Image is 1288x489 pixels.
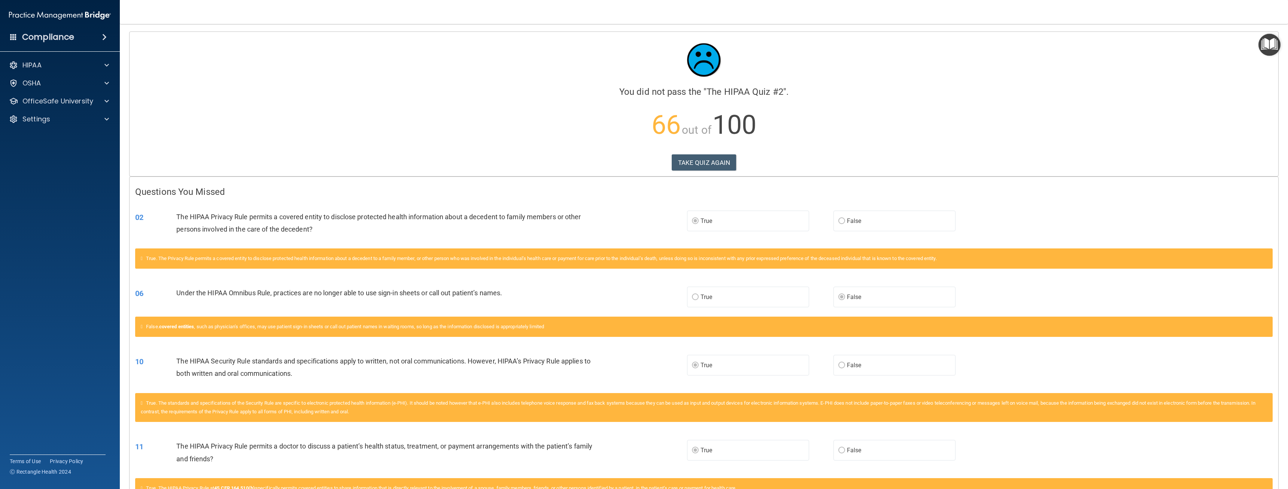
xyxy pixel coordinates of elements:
span: 66 [651,109,681,140]
span: The HIPAA Privacy Rule permits a covered entity to disclose protected health information about a ... [176,213,581,233]
span: True [701,293,712,301]
input: False [838,295,845,300]
a: HIPAA [9,61,109,70]
span: False [847,293,862,301]
p: Settings [22,115,50,124]
input: True [692,295,699,300]
span: The HIPAA Quiz #2 [707,87,783,97]
input: False [838,448,845,453]
a: Terms of Use [10,458,41,465]
p: HIPAA [22,61,42,70]
a: Settings [9,115,109,124]
a: OSHA [9,79,109,88]
span: 10 [135,357,143,366]
span: False [847,217,862,224]
input: False [838,218,845,224]
span: True [701,447,712,454]
span: False [847,447,862,454]
a: covered entities [159,324,194,329]
input: True [692,448,699,453]
span: 02 [135,213,143,222]
img: PMB logo [9,8,111,23]
span: 100 [713,109,756,140]
input: True [692,218,699,224]
span: Under the HIPAA Omnibus Rule, practices are no longer able to use sign-in sheets or call out pati... [176,289,502,297]
input: True [692,363,699,368]
button: TAKE QUIZ AGAIN [672,154,736,171]
span: True [701,217,712,224]
h4: You did not pass the " ". [135,87,1273,97]
img: sad_face.ecc698e2.jpg [681,37,726,82]
span: False. , such as physician’s offices, may use patient sign-in sheets or call out patient names in... [146,324,544,329]
h4: Questions You Missed [135,187,1273,197]
span: Ⓒ Rectangle Health 2024 [10,468,71,476]
p: OfficeSafe University [22,97,93,106]
span: True. The standards and specifications of the Security Rule are specific to electronic protected ... [141,400,1256,415]
span: 11 [135,442,143,451]
span: True. The Privacy Rule permits a covered entity to disclose protected health information about a ... [146,256,937,261]
span: out of [682,123,711,136]
button: Open Resource Center [1258,34,1281,56]
span: The HIPAA Privacy Rule permits a doctor to discuss a patient’s health status, treatment, or payme... [176,442,592,462]
input: False [838,363,845,368]
span: False [847,362,862,369]
a: OfficeSafe University [9,97,109,106]
span: The HIPAA Security Rule standards and specifications apply to written, not oral communications. H... [176,357,590,377]
a: Privacy Policy [50,458,83,465]
span: 06 [135,289,143,298]
p: OSHA [22,79,41,88]
h4: Compliance [22,32,74,42]
span: True [701,362,712,369]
